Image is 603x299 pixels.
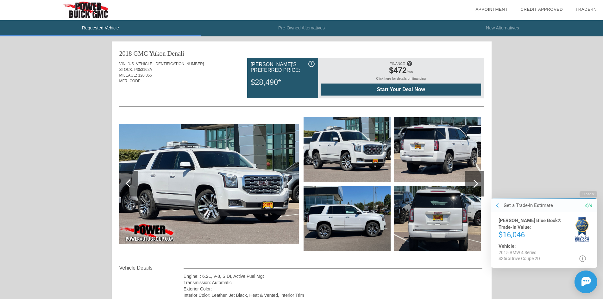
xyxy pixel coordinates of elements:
a: Appointment [475,7,508,12]
img: 446b155a3d7521bba5dfab577adb76b1.jpg [119,124,299,244]
span: 120,855 [138,73,152,78]
span: STOCK: [119,67,133,72]
div: Quoted on [DATE] 11:09:14 AM [119,88,484,98]
li: New Alternatives [402,20,603,36]
div: 2018 GMC Yukon [119,49,166,58]
div: Vehicle Details [119,264,184,272]
div: Engine: : 6.2L, V-8, SIDI, Active Fuel Mgt [184,273,483,279]
a: Credit Approved [520,7,563,12]
span: P353162A [134,67,152,72]
img: ca10881cc1a877f1533e6ff43403cff3.jpg [304,186,391,251]
div: Denali [167,49,184,58]
span: [US_VEHICLE_IDENTIFICATION_NUMBER] [128,62,204,66]
span: Start Your Deal Now [329,87,473,92]
span: MFR. CODE: [119,79,142,83]
div: $28,490* [251,74,315,90]
div: /mo [324,66,478,77]
img: 13ff1f02e1872d9520956e5363a041a4.jpg [304,117,391,182]
img: 42cd4fcb4dc204caa35ed276de93129f.jpg [394,117,481,182]
div: [PERSON_NAME]'s Preferred Price: [251,61,315,74]
span: $472 [389,66,407,75]
li: Pre-Owned Alternatives [201,20,402,36]
iframe: Chat Assistance [478,186,603,299]
img: 02a9c50b130c1f70d30bf84c7c7bd5cb.jpg [394,186,481,251]
span: MILEAGE: [119,73,137,78]
div: Interior Color: Leather, Jet Black, Heat & Vented, Interior Trim [184,292,483,298]
span: i [311,62,312,66]
div: Click here for details on financing [321,77,481,84]
span: VIN: [119,62,127,66]
a: Trade-In [575,7,597,12]
div: Exterior Color: [184,286,483,292]
div: Transmission: Automatic [184,279,483,286]
span: FINANCE [390,62,405,65]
